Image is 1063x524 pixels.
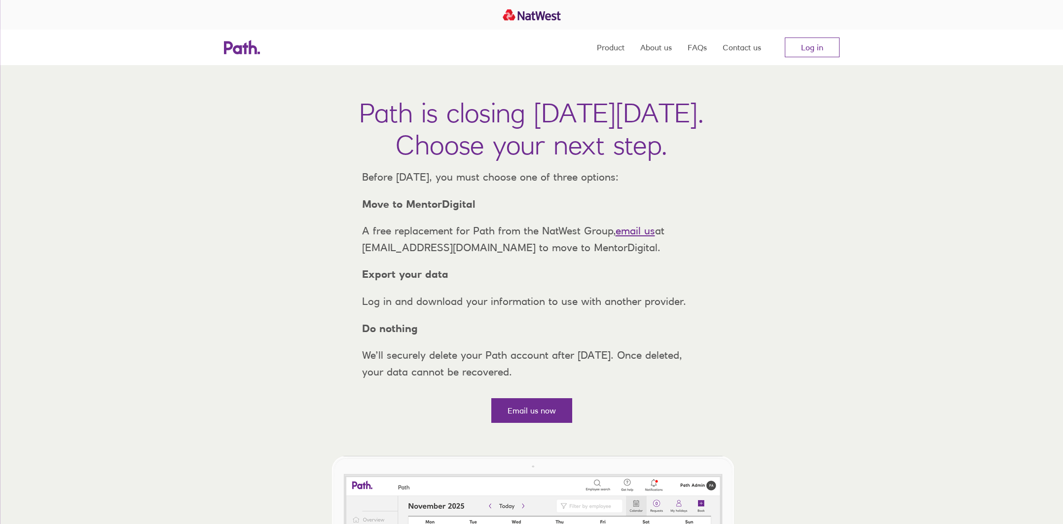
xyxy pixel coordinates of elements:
h1: Path is closing [DATE][DATE]. Choose your next step. [359,97,704,161]
strong: Do nothing [362,322,418,335]
a: About us [640,30,672,65]
a: Email us now [491,398,572,423]
a: Contact us [723,30,761,65]
a: Log in [785,37,840,57]
a: FAQs [688,30,707,65]
p: We’ll securely delete your Path account after [DATE]. Once deleted, your data cannot be recovered. [354,347,709,380]
a: Product [597,30,624,65]
strong: Export your data [362,268,448,280]
a: email us [616,225,655,237]
p: A free replacement for Path from the NatWest Group, at [EMAIL_ADDRESS][DOMAIN_NAME] to move to Me... [354,223,709,256]
strong: Move to MentorDigital [362,198,476,210]
p: Log in and download your information to use with another provider. [354,293,709,310]
p: Before [DATE], you must choose one of three options: [354,169,709,186]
